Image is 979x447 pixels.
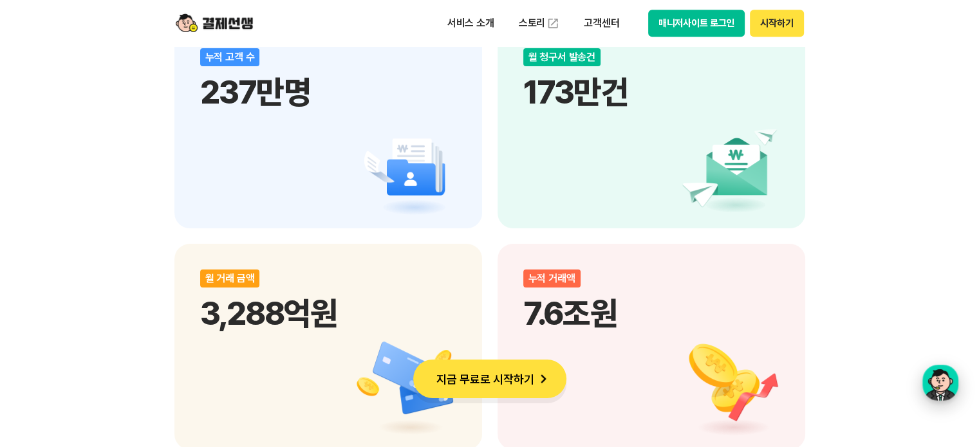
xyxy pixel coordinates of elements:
[118,329,133,340] span: 대화
[534,370,552,388] img: 화살표 아이콘
[648,10,745,37] button: 매니저사이트 로그인
[199,329,214,339] span: 설정
[200,294,456,333] p: 3,288억원
[41,329,48,339] span: 홈
[523,294,779,333] p: 7.6조원
[200,73,456,111] p: 237만명
[200,269,260,287] div: 월 거래 금액
[4,309,85,342] a: 홈
[546,17,559,30] img: 외부 도메인 오픈
[750,10,803,37] button: 시작하기
[176,11,253,35] img: logo
[85,309,166,342] a: 대화
[438,12,503,35] p: 서비스 소개
[510,10,569,36] a: 스토리
[523,269,581,287] div: 누적 거래액
[575,12,628,35] p: 고객센터
[166,309,247,342] a: 설정
[523,48,601,66] div: 월 청구서 발송건
[200,48,260,66] div: 누적 고객 수
[523,73,779,111] p: 173만건
[413,360,566,398] button: 지금 무료로 시작하기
